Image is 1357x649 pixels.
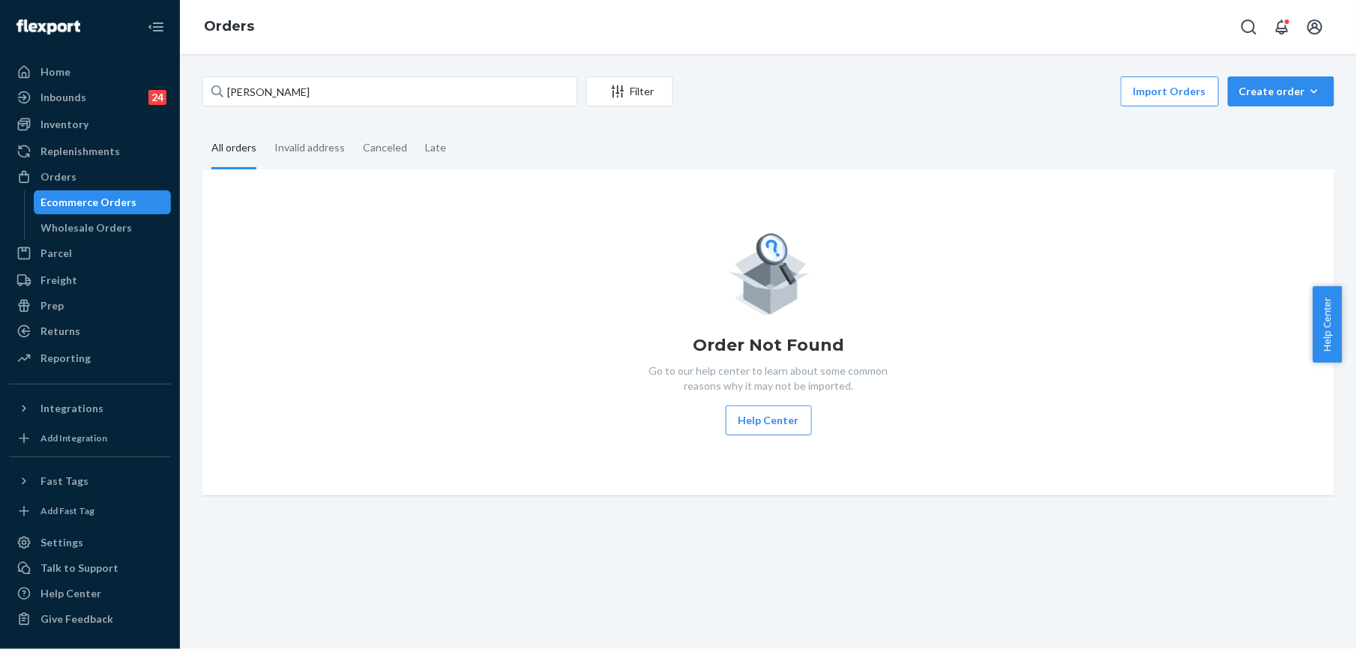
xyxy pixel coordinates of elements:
button: Create order [1228,76,1335,106]
div: Replenishments [40,144,120,159]
div: Prep [40,298,64,313]
a: Replenishments [9,139,171,163]
a: Inventory [9,112,171,136]
div: Late [425,128,446,167]
a: Inbounds24 [9,85,171,109]
div: Ecommerce Orders [41,195,137,210]
div: Canceled [363,128,407,167]
div: Reporting [40,351,91,366]
div: Give Feedback [40,612,113,627]
h1: Order Not Found [693,333,844,357]
button: Import Orders [1121,76,1219,106]
button: Open account menu [1300,12,1330,42]
a: Help Center [9,582,171,606]
button: Open Search Box [1234,12,1264,42]
div: Returns [40,324,80,339]
a: Add Fast Tag [9,499,171,523]
button: Integrations [9,396,171,420]
a: Parcel [9,241,171,265]
button: Give Feedback [9,607,171,631]
div: Freight [40,273,77,288]
div: Invalid address [274,128,345,167]
a: Ecommerce Orders [34,190,172,214]
div: Help Center [40,586,101,601]
a: Orders [9,165,171,189]
img: Empty list [728,229,810,316]
div: Integrations [40,401,103,416]
a: Reporting [9,346,171,370]
button: Help Center [1313,286,1342,363]
a: Returns [9,319,171,343]
div: Settings [40,535,83,550]
a: Freight [9,268,171,292]
a: Add Integration [9,426,171,450]
div: Add Integration [40,432,107,444]
div: Create order [1239,84,1323,99]
button: Open notifications [1267,12,1297,42]
div: 24 [148,90,166,105]
a: Prep [9,294,171,318]
div: Home [40,64,70,79]
button: Filter [586,76,673,106]
div: Add Fast Tag [40,504,94,517]
ol: breadcrumbs [192,5,266,49]
div: Talk to Support [40,561,118,576]
div: Parcel [40,246,72,261]
div: All orders [211,128,256,169]
div: Fast Tags [40,474,88,489]
a: Settings [9,531,171,555]
a: Home [9,60,171,84]
div: Orders [40,169,76,184]
div: Filter [587,84,673,99]
img: Flexport logo [16,19,80,34]
div: Wholesale Orders [41,220,133,235]
button: Close Navigation [141,12,171,42]
button: Help Center [726,405,812,435]
a: Wholesale Orders [34,216,172,240]
p: Go to our help center to learn about some common reasons why it may not be imported. [637,363,900,393]
div: Inbounds [40,90,86,105]
div: Inventory [40,117,88,132]
a: Talk to Support [9,556,171,580]
a: Orders [204,18,254,34]
input: Search orders [202,76,577,106]
button: Fast Tags [9,469,171,493]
